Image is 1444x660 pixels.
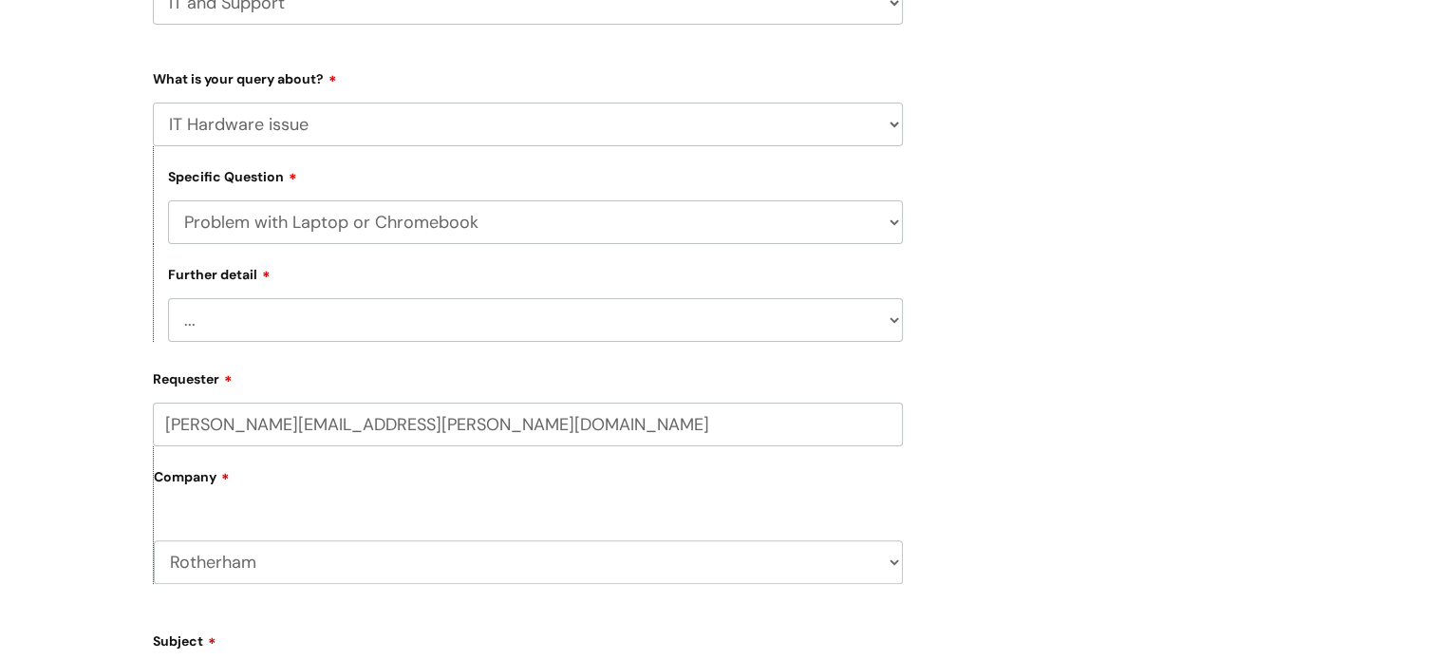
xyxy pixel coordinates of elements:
label: Specific Question [168,166,297,185]
input: Email [153,403,903,446]
label: What is your query about? [153,65,903,87]
label: Subject [153,627,903,650]
label: Company [154,462,903,505]
label: Further detail [168,264,271,283]
label: Requester [153,365,903,387]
